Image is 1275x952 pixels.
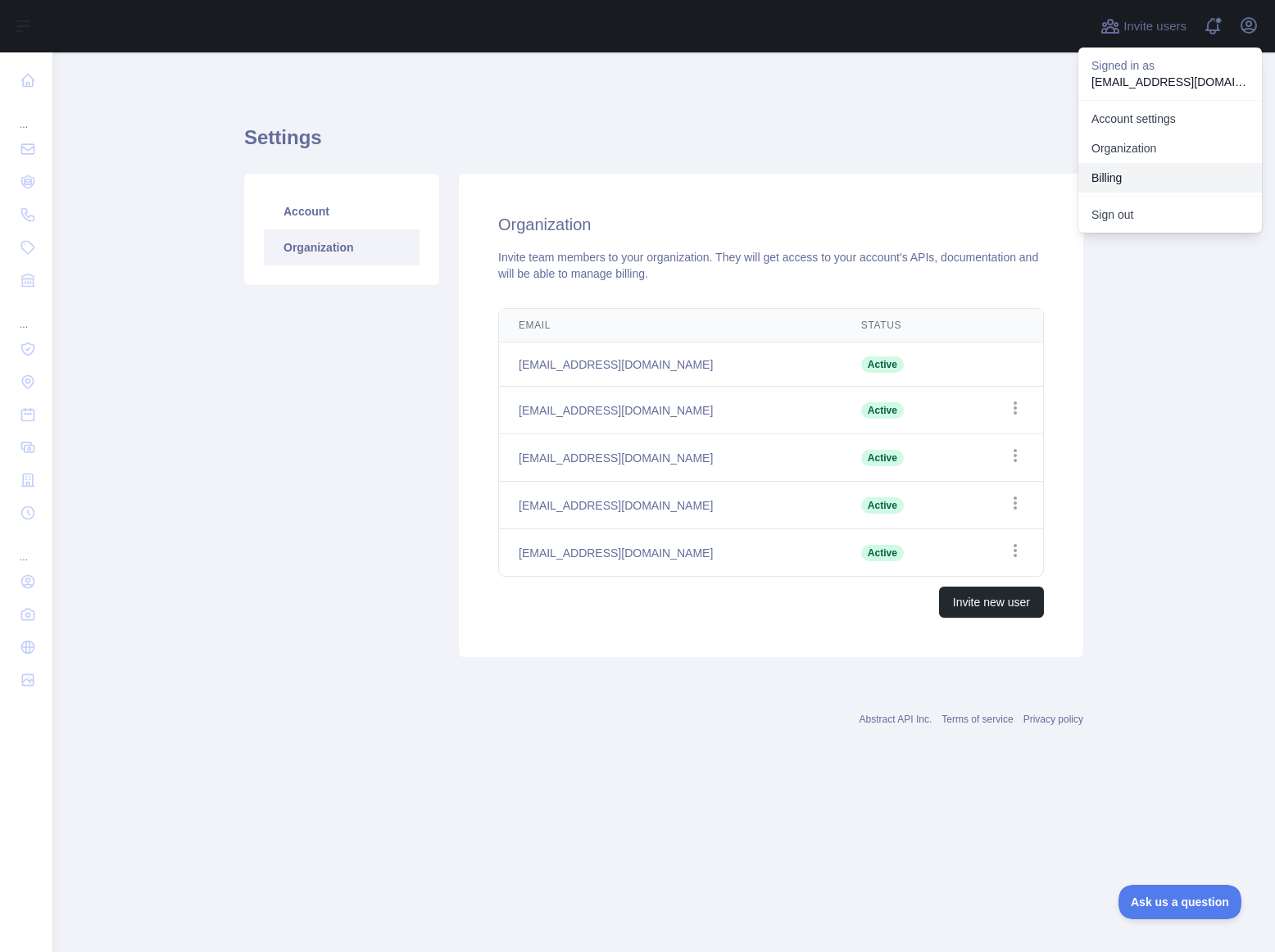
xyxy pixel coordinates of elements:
[1097,13,1190,39] button: Invite users
[860,714,932,725] a: Abstract API Inc.
[939,587,1044,618] button: Invite new user
[1078,200,1262,229] button: Sign out
[1091,57,1249,74] p: Signed in as
[244,125,1083,164] h1: Settings
[498,249,1044,282] div: Invite team members to your organization. They will get access to your account's APIs, documentat...
[498,213,1044,236] h2: Organization
[499,529,842,577] td: [EMAIL_ADDRESS][DOMAIN_NAME]
[1078,163,1262,193] button: Billing
[1118,885,1242,919] iframe: Toggle Customer Support
[1123,17,1187,36] span: Invite users
[861,497,904,514] span: Active
[499,434,842,482] td: [EMAIL_ADDRESS][DOMAIN_NAME]
[499,482,842,529] td: [EMAIL_ADDRESS][DOMAIN_NAME]
[499,342,842,387] td: [EMAIL_ADDRESS][DOMAIN_NAME]
[264,193,420,229] a: Account
[264,229,420,265] a: Organization
[861,402,904,419] span: Active
[1091,74,1249,90] p: [EMAIL_ADDRESS][DOMAIN_NAME]
[861,450,904,466] span: Active
[13,531,39,564] div: ...
[13,298,39,331] div: ...
[499,309,842,342] th: Email
[499,387,842,434] td: [EMAIL_ADDRESS][DOMAIN_NAME]
[861,545,904,561] span: Active
[861,356,904,373] span: Active
[1078,104,1262,134] a: Account settings
[1023,714,1083,725] a: Privacy policy
[13,98,39,131] div: ...
[842,309,962,342] th: Status
[942,714,1013,725] a: Terms of service
[1078,134,1262,163] a: Organization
